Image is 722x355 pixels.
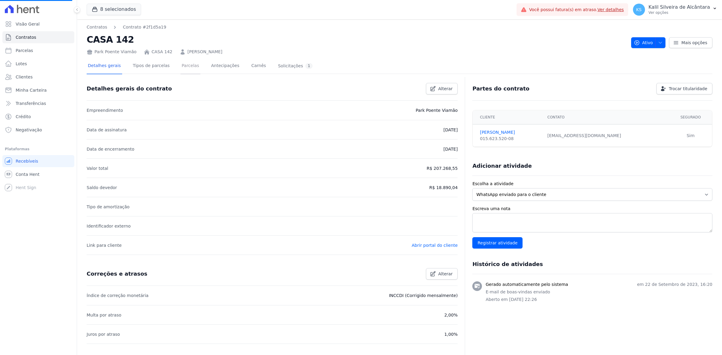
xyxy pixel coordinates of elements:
[16,158,38,164] span: Recebíveis
[472,261,543,268] h3: Histórico de atividades
[480,129,540,136] a: [PERSON_NAME]
[427,165,458,172] p: R$ 207.268,55
[87,85,172,92] h3: Detalhes gerais do contrato
[305,63,313,69] div: 1
[2,71,74,83] a: Clientes
[631,37,666,48] button: Ativo
[669,37,712,48] a: Mais opções
[2,111,74,123] a: Crédito
[87,24,107,30] a: Contratos
[444,331,458,338] p: 1,00%
[426,83,458,94] a: Alterar
[529,7,624,13] span: Você possui fatura(s) em atraso.
[16,21,40,27] span: Visão Geral
[669,86,707,92] span: Trocar titularidade
[2,97,74,109] a: Transferências
[16,74,32,80] span: Clientes
[87,242,122,249] p: Link para cliente
[87,49,137,55] div: Park Poente Viamão
[2,84,74,96] a: Minha Carteira
[16,61,27,67] span: Lotes
[412,243,458,248] a: Abrir portal do cliente
[426,268,458,280] a: Alterar
[87,145,134,153] p: Data de encerramento
[16,47,33,54] span: Parcelas
[472,85,529,92] h3: Partes do contrato
[16,34,36,40] span: Contratos
[277,58,314,74] a: Solicitações1
[636,8,642,12] span: KS
[2,44,74,57] a: Parcelas
[87,24,626,30] nav: Breadcrumb
[2,31,74,43] a: Contratos
[250,58,267,74] a: Carnês
[87,203,130,210] p: Tipo de amortização
[444,311,458,319] p: 2,00%
[472,237,523,249] input: Registrar atividade
[87,270,147,277] h3: Correções e atrasos
[87,292,149,299] p: Índice de correção monetária
[123,24,166,30] a: Contrato #2f1d5a19
[669,110,712,124] th: Segurado
[187,49,222,55] a: [PERSON_NAME]
[389,292,458,299] p: INCCDI (Corrigido mensalmente)
[548,133,666,139] div: [EMAIL_ADDRESS][DOMAIN_NAME]
[87,107,123,114] p: Empreendimento
[480,136,540,142] div: 015.623.520-08
[87,4,141,15] button: 8 selecionados
[16,114,31,120] span: Crédito
[2,58,74,70] a: Lotes
[87,222,131,230] p: Identificador externo
[87,126,127,133] p: Data de assinatura
[2,168,74,180] a: Conta Hent
[472,181,712,187] label: Escolha a atividade
[544,110,669,124] th: Contato
[438,86,453,92] span: Alterar
[472,162,532,170] h3: Adicionar atividade
[443,126,458,133] p: [DATE]
[637,281,712,288] p: em 22 de Setembro de 2023, 16:20
[5,145,72,153] div: Plataformas
[278,63,313,69] div: Solicitações
[2,155,74,167] a: Recebíveis
[180,58,200,74] a: Parcelas
[669,124,712,147] td: Sim
[87,331,120,338] p: Juros por atraso
[132,58,171,74] a: Tipos de parcelas
[628,1,722,18] button: KS Kalil Silveira de Alcântara Ver opções
[656,83,712,94] a: Trocar titularidade
[2,18,74,30] a: Visão Geral
[649,4,710,10] p: Kalil Silveira de Alcântara
[473,110,544,124] th: Cliente
[486,289,712,295] p: E-mail de boas-vindas enviado
[443,145,458,153] p: [DATE]
[649,10,710,15] p: Ver opções
[438,271,453,277] span: Alterar
[87,184,117,191] p: Saldo devedor
[2,124,74,136] a: Negativação
[486,281,568,288] h3: Gerado automaticamente pelo sistema
[597,7,624,12] a: Ver detalhes
[634,37,653,48] span: Ativo
[16,87,47,93] span: Minha Carteira
[87,165,108,172] p: Valor total
[16,127,42,133] span: Negativação
[416,107,458,114] p: Park Poente Viamão
[87,33,626,46] h2: CASA 142
[16,100,46,106] span: Transferências
[210,58,241,74] a: Antecipações
[87,311,121,319] p: Multa por atraso
[16,171,39,177] span: Conta Hent
[152,49,172,55] a: CASA 142
[472,206,712,212] label: Escreva uma nota
[87,24,166,30] nav: Breadcrumb
[429,184,458,191] p: R$ 18.890,04
[486,296,712,303] p: Aberto em [DATE] 22:26
[87,58,122,74] a: Detalhes gerais
[681,40,707,46] span: Mais opções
